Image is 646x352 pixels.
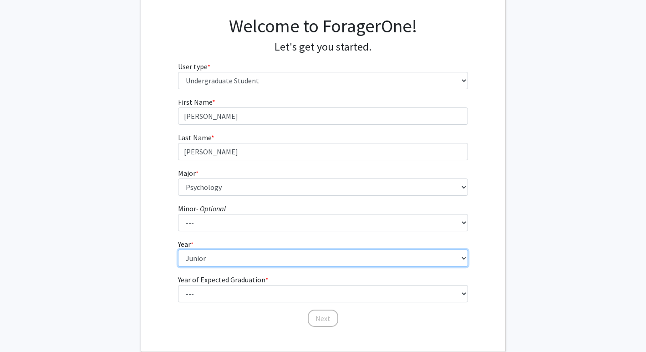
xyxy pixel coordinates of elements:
[7,311,39,345] iframe: Chat
[178,274,268,285] label: Year of Expected Graduation
[196,204,226,213] i: - Optional
[178,133,211,142] span: Last Name
[178,168,198,179] label: Major
[178,203,226,214] label: Minor
[178,61,210,72] label: User type
[178,239,193,250] label: Year
[178,97,212,107] span: First Name
[178,41,468,54] h4: Let's get you started.
[178,15,468,37] h1: Welcome to ForagerOne!
[308,310,338,327] button: Next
